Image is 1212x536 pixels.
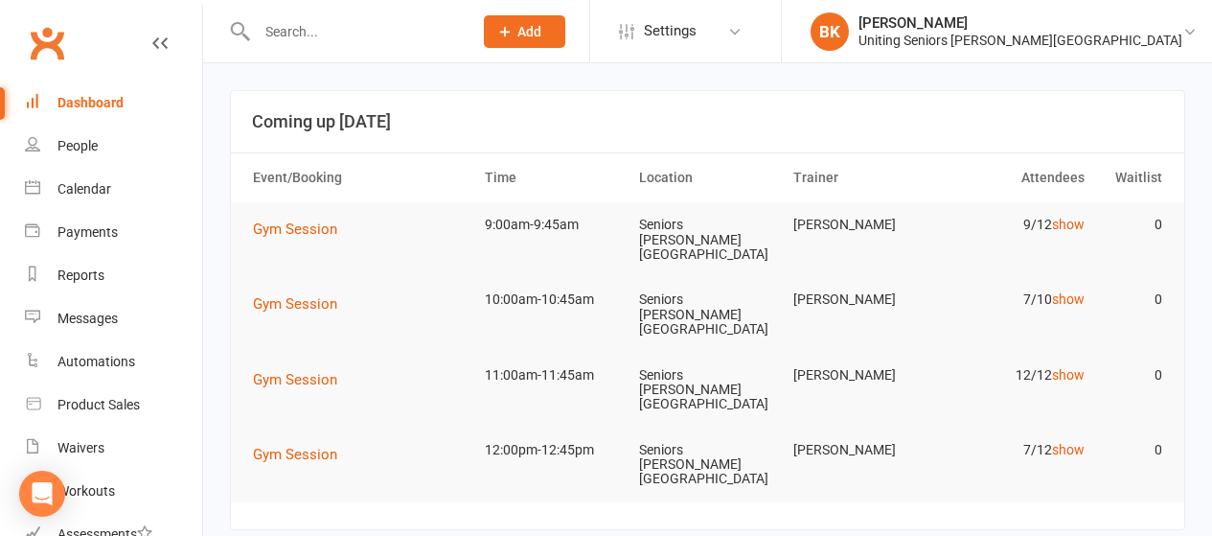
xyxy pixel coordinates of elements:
div: Uniting Seniors [PERSON_NAME][GEOGRAPHIC_DATA] [858,32,1182,49]
div: People [57,138,98,153]
button: Gym Session [253,368,351,391]
span: Add [517,24,541,39]
td: 0 [1093,428,1171,473]
td: 0 [1093,277,1171,322]
button: Gym Session [253,292,351,315]
div: Dashboard [57,95,124,110]
h3: Coming up [DATE] [252,112,1163,131]
a: Payments [25,211,202,254]
td: 7/12 [939,428,1093,473]
td: Seniors [PERSON_NAME][GEOGRAPHIC_DATA] [630,353,785,428]
a: Product Sales [25,384,202,427]
a: Clubworx [23,19,71,67]
td: 12/12 [939,353,1093,398]
button: Add [484,15,565,48]
button: Gym Session [253,443,351,466]
td: 0 [1093,202,1171,247]
div: Calendar [57,181,111,197]
th: Attendees [939,153,1093,202]
a: Calendar [25,168,202,211]
td: [PERSON_NAME] [785,277,939,322]
a: Messages [25,297,202,340]
td: 11:00am-11:45am [476,353,630,398]
th: Location [630,153,785,202]
a: show [1052,217,1085,232]
a: Workouts [25,470,202,513]
td: 12:00pm-12:45pm [476,428,630,473]
th: Event/Booking [244,153,476,202]
div: Open Intercom Messenger [19,471,65,517]
td: 10:00am-10:45am [476,277,630,322]
span: Settings [644,10,697,53]
a: Reports [25,254,202,297]
button: Gym Session [253,218,351,241]
a: Automations [25,340,202,384]
td: [PERSON_NAME] [785,428,939,473]
th: Trainer [785,153,939,202]
td: 7/10 [939,277,1093,322]
input: Search... [251,18,459,45]
div: Product Sales [57,397,140,412]
td: [PERSON_NAME] [785,353,939,398]
span: Gym Session [253,295,337,313]
div: Workouts [57,483,115,499]
th: Waitlist [1093,153,1171,202]
td: 9/12 [939,202,1093,247]
div: BK [811,12,849,51]
div: Payments [57,224,118,240]
td: Seniors [PERSON_NAME][GEOGRAPHIC_DATA] [630,277,785,352]
div: Reports [57,268,104,283]
a: Dashboard [25,82,202,125]
td: [PERSON_NAME] [785,202,939,247]
td: 0 [1093,353,1171,398]
div: Waivers [57,440,104,455]
th: Time [476,153,630,202]
a: show [1052,367,1085,383]
div: [PERSON_NAME] [858,14,1182,32]
a: Waivers [25,427,202,470]
td: Seniors [PERSON_NAME][GEOGRAPHIC_DATA] [630,428,785,502]
span: Gym Session [253,221,337,238]
a: show [1052,291,1085,307]
div: Automations [57,354,135,369]
span: Gym Session [253,446,337,463]
td: 9:00am-9:45am [476,202,630,247]
td: Seniors [PERSON_NAME][GEOGRAPHIC_DATA] [630,202,785,277]
a: show [1052,442,1085,457]
div: Messages [57,311,118,326]
span: Gym Session [253,371,337,388]
a: People [25,125,202,168]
